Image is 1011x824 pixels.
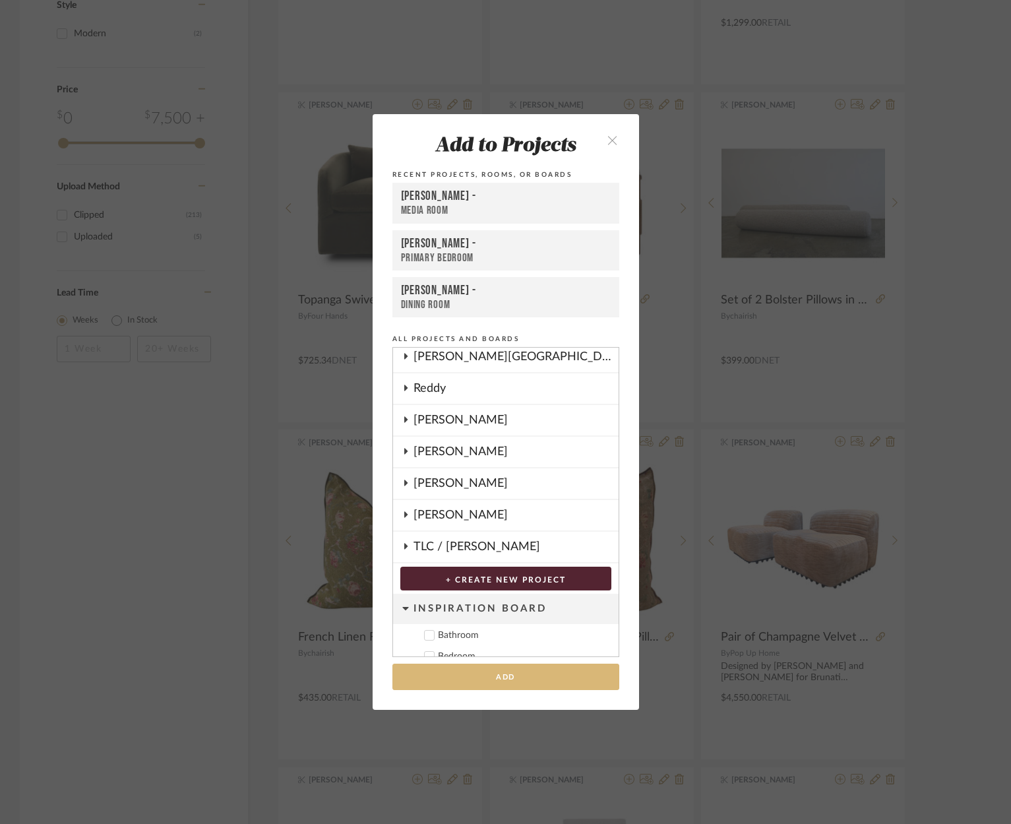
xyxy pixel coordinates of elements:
[401,236,611,251] div: [PERSON_NAME] -
[438,651,608,662] div: Bedroom
[438,630,608,641] div: Bathroom
[594,126,632,153] button: close
[401,189,611,205] div: [PERSON_NAME] -
[392,135,619,158] div: Add to Projects
[414,532,619,562] div: TLC / [PERSON_NAME]
[401,283,611,298] div: [PERSON_NAME] -
[401,251,611,265] div: Primary Bedroom
[401,204,611,218] div: Media Room
[414,405,619,435] div: [PERSON_NAME]
[414,437,619,467] div: [PERSON_NAME]
[400,567,611,590] button: + CREATE NEW PROJECT
[414,500,619,530] div: [PERSON_NAME]
[401,298,611,311] div: Dining Room
[392,169,619,181] div: Recent Projects, Rooms, or Boards
[414,373,619,404] div: Reddy
[414,468,619,499] div: [PERSON_NAME]
[392,664,619,691] button: Add
[414,342,619,372] div: [PERSON_NAME][GEOGRAPHIC_DATA]
[414,594,619,624] div: Inspiration Board
[392,333,619,345] div: All Projects and Boards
